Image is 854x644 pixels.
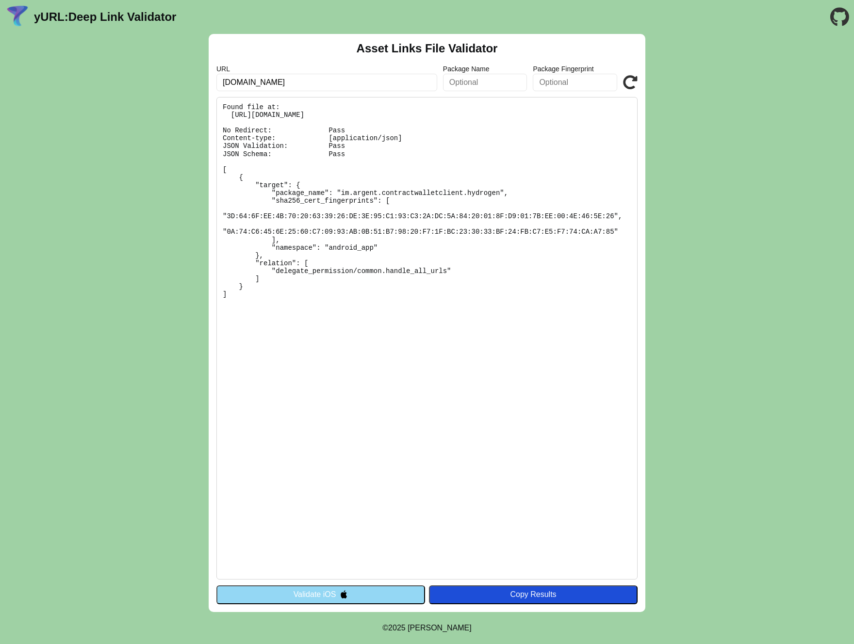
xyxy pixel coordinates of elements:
label: URL [216,65,437,73]
pre: Found file at: [URL][DOMAIN_NAME] No Redirect: Pass Content-type: [application/json] JSON Validat... [216,97,638,580]
input: Optional [443,74,527,91]
img: appleIcon.svg [340,590,348,598]
footer: © [382,612,471,644]
label: Package Name [443,65,527,73]
button: Validate iOS [216,585,425,604]
div: Copy Results [434,590,633,599]
input: Required [216,74,437,91]
h2: Asset Links File Validator [357,42,498,55]
span: 2025 [388,624,406,632]
img: yURL Logo [5,4,30,30]
a: yURL:Deep Link Validator [34,10,176,24]
input: Optional [533,74,617,91]
button: Copy Results [429,585,638,604]
label: Package Fingerprint [533,65,617,73]
a: Michael Ibragimchayev's Personal Site [408,624,472,632]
